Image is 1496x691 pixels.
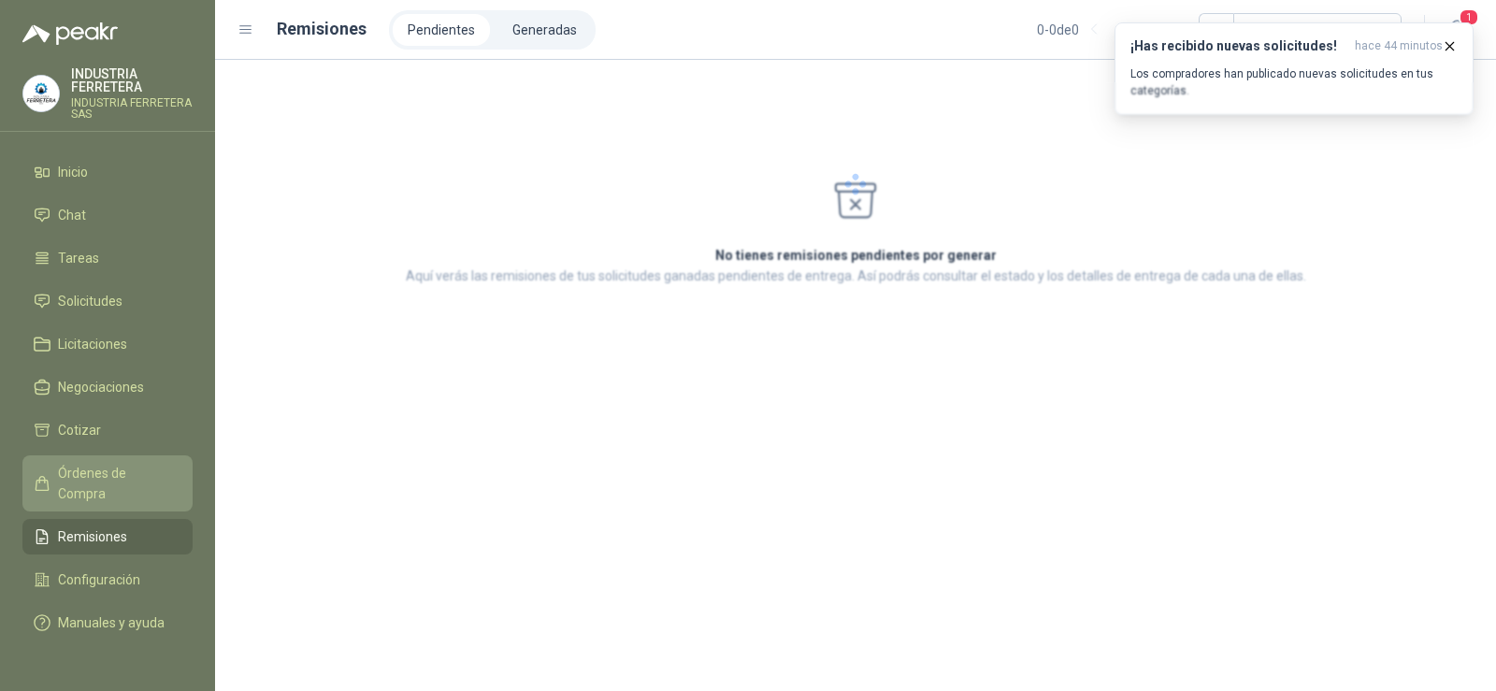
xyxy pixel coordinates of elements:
[22,562,193,597] a: Configuración
[22,197,193,233] a: Chat
[22,519,193,554] a: Remisiones
[22,240,193,276] a: Tareas
[58,334,127,354] span: Licitaciones
[1440,13,1474,47] button: 1
[22,22,118,45] img: Logo peakr
[58,162,88,182] span: Inicio
[22,455,193,511] a: Órdenes de Compra
[1355,38,1443,54] span: hace 44 minutos
[1130,65,1458,99] p: Los compradores han publicado nuevas solicitudes en tus categorías.
[393,14,490,46] a: Pendientes
[22,369,193,405] a: Negociaciones
[58,420,101,440] span: Cotizar
[58,377,144,397] span: Negociaciones
[58,526,127,547] span: Remisiones
[277,16,367,42] h1: Remisiones
[71,97,193,120] p: INDUSTRIA FERRETERA SAS
[58,291,122,311] span: Solicitudes
[497,14,592,46] a: Generadas
[58,248,99,268] span: Tareas
[23,76,59,111] img: Company Logo
[22,412,193,448] a: Cotizar
[71,67,193,94] p: INDUSTRIA FERRETERA
[22,154,193,190] a: Inicio
[1459,8,1479,26] span: 1
[22,283,193,319] a: Solicitudes
[22,605,193,641] a: Manuales y ayuda
[58,205,86,225] span: Chat
[58,463,175,504] span: Órdenes de Compra
[1130,38,1347,54] h3: ¡Has recibido nuevas solicitudes!
[58,569,140,590] span: Configuración
[1037,15,1139,45] div: 0 - 0 de 0
[1115,22,1474,115] button: ¡Has recibido nuevas solicitudes!hace 44 minutos Los compradores han publicado nuevas solicitudes...
[22,326,193,362] a: Licitaciones
[58,612,165,633] span: Manuales y ayuda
